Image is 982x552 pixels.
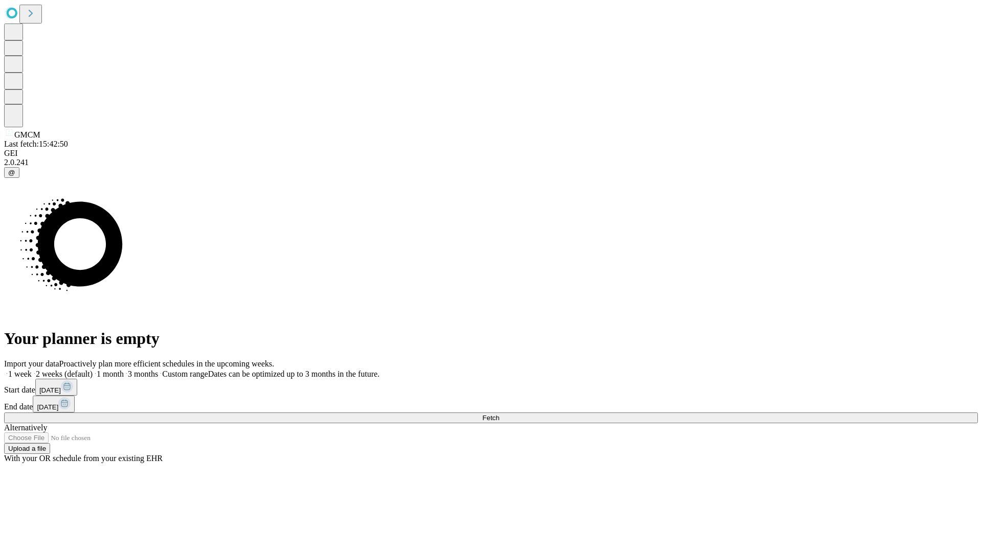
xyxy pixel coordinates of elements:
[482,414,499,422] span: Fetch
[33,396,75,412] button: [DATE]
[4,359,59,368] span: Import your data
[4,454,163,463] span: With your OR schedule from your existing EHR
[4,140,68,148] span: Last fetch: 15:42:50
[97,370,124,378] span: 1 month
[35,379,77,396] button: [DATE]
[4,329,978,348] h1: Your planner is empty
[128,370,158,378] span: 3 months
[4,158,978,167] div: 2.0.241
[14,130,40,139] span: GMCM
[4,379,978,396] div: Start date
[4,396,978,412] div: End date
[4,167,19,178] button: @
[36,370,93,378] span: 2 weeks (default)
[162,370,208,378] span: Custom range
[8,370,32,378] span: 1 week
[4,412,978,423] button: Fetch
[59,359,274,368] span: Proactively plan more efficient schedules in the upcoming weeks.
[8,169,15,176] span: @
[37,403,58,411] span: [DATE]
[4,149,978,158] div: GEI
[39,386,61,394] span: [DATE]
[4,443,50,454] button: Upload a file
[208,370,380,378] span: Dates can be optimized up to 3 months in the future.
[4,423,47,432] span: Alternatively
